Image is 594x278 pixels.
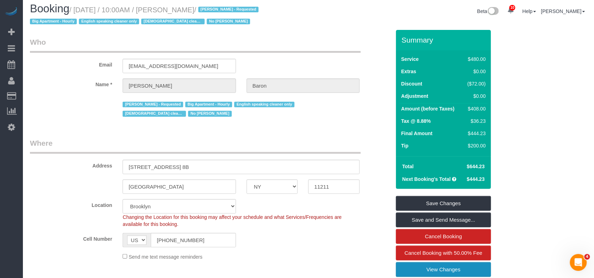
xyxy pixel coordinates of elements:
a: Save Changes [396,196,491,211]
strong: Next Booking's Total [402,176,451,182]
label: Tax @ 8.88% [401,118,431,125]
iframe: Intercom live chat [570,254,587,271]
span: No [PERSON_NAME] [188,111,231,116]
label: Email [25,59,117,68]
div: ($72.00) [465,80,486,87]
span: $644.23 [467,164,485,169]
span: [DEMOGRAPHIC_DATA] cleaners only [123,111,186,116]
h3: Summary [402,36,488,44]
label: Service [401,56,419,63]
img: Automaid Logo [4,7,18,17]
div: $444.23 [465,130,486,137]
a: Help [522,8,536,14]
label: Extras [401,68,416,75]
div: $480.00 [465,56,486,63]
img: New interface [487,7,499,16]
label: Name * [25,78,117,88]
strong: Total [402,164,414,169]
legend: Where [30,138,361,154]
span: 4 [584,254,590,260]
input: First Name [123,78,236,93]
legend: Who [30,37,361,53]
span: No [PERSON_NAME] [207,19,250,24]
span: Changing the Location for this booking may affect your schedule and what Services/Frequencies are... [123,214,342,227]
input: City [123,179,236,194]
label: Tip [401,142,409,149]
a: View Changes [396,262,491,277]
span: Booking [30,2,69,15]
a: Cancel Booking with 50.00% Fee [396,246,491,260]
label: Location [25,199,117,209]
span: English speaking cleaner only [234,102,295,107]
label: Final Amount [401,130,433,137]
label: Amount (before Taxes) [401,105,454,112]
a: 10 [504,3,518,18]
label: Cell Number [25,233,117,242]
label: Address [25,160,117,169]
span: Big Apartment - Hourly [30,19,77,24]
small: / [DATE] / 10:00AM / [PERSON_NAME] [30,6,261,26]
input: Email [123,59,236,73]
input: Zip Code [308,179,360,194]
a: Save and Send Message... [396,213,491,227]
div: $408.00 [465,105,486,112]
span: Cancel Booking with 50.00% Fee [405,250,483,256]
span: [DEMOGRAPHIC_DATA] cleaners only [141,19,205,24]
div: $0.00 [465,68,486,75]
span: Big Apartment - Hourly [185,102,232,107]
label: Adjustment [401,93,428,100]
span: 10 [509,5,515,11]
div: $200.00 [465,142,486,149]
a: Beta [477,8,499,14]
label: Discount [401,80,422,87]
span: $444.23 [467,176,485,182]
span: [PERSON_NAME] - Requested [198,7,259,12]
div: $36.23 [465,118,486,125]
span: [PERSON_NAME] - Requested [123,102,183,107]
span: English speaking cleaner only [79,19,139,24]
input: Cell Number [151,233,236,247]
div: $0.00 [465,93,486,100]
a: Cancel Booking [396,229,491,244]
input: Last Name [247,78,360,93]
span: Send me text message reminders [129,254,202,260]
a: [PERSON_NAME] [541,8,585,14]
